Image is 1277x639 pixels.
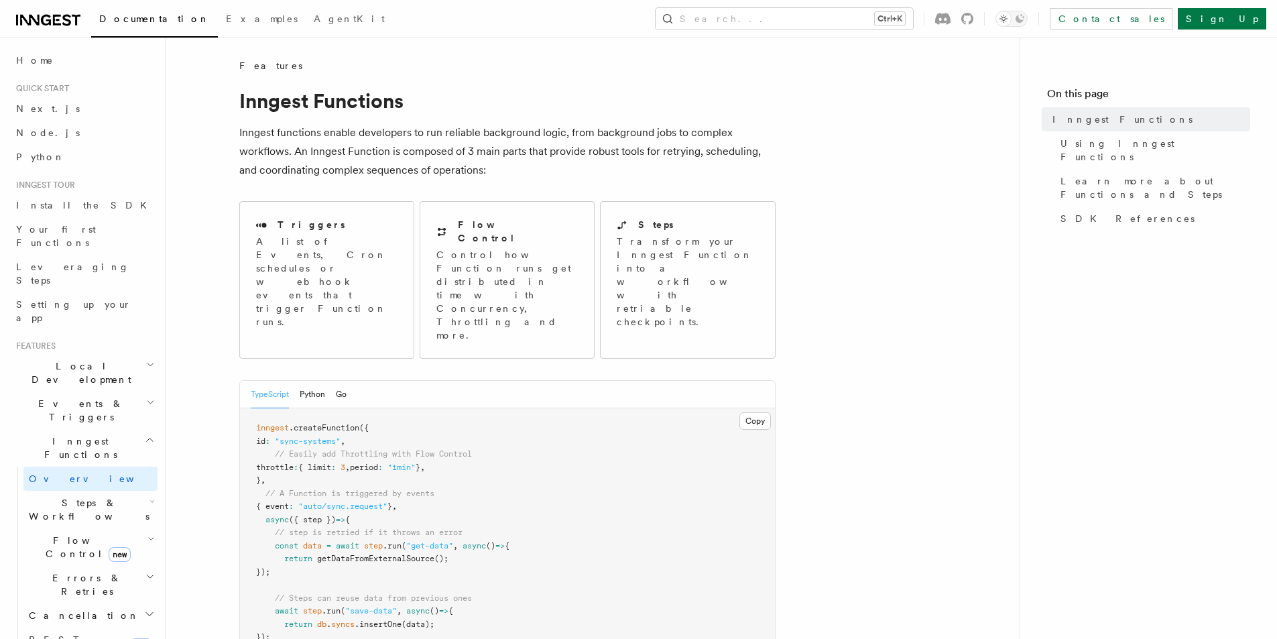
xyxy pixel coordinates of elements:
span: .createFunction [289,423,359,432]
span: new [109,547,131,562]
span: .run [322,606,341,616]
a: Flow ControlControl how Function runs get distributed in time with Concurrency, Throttling and more. [420,201,595,359]
span: ( [341,606,345,616]
span: () [430,606,439,616]
span: : [289,502,294,511]
a: Next.js [11,97,158,121]
span: Learn more about Functions and Steps [1060,174,1250,201]
span: step [303,606,322,616]
span: }); [256,567,270,577]
span: => [336,515,345,524]
span: SDK References [1060,212,1195,225]
span: step [364,541,383,550]
span: async [265,515,289,524]
h2: Flow Control [458,218,578,245]
a: Inngest Functions [1047,107,1250,131]
a: AgentKit [306,4,393,36]
span: await [336,541,359,550]
span: "1min" [387,463,416,472]
a: Learn more about Functions and Steps [1055,169,1250,207]
span: Cancellation [23,609,139,622]
p: Inngest functions enable developers to run reliable background logic, from background jobs to com... [239,123,776,180]
button: Local Development [11,354,158,392]
span: "save-data" [345,606,397,616]
a: SDK References [1055,207,1250,231]
span: inngest [256,423,289,432]
span: : [331,463,336,472]
span: Examples [226,13,298,24]
span: Events & Triggers [11,397,146,424]
span: id [256,437,265,446]
span: Flow Control [23,534,147,561]
span: (data); [402,620,434,629]
h1: Inngest Functions [239,89,776,113]
span: ({ [359,423,369,432]
span: { [448,606,453,616]
span: , [397,606,402,616]
span: : [378,463,383,472]
span: Using Inngest Functions [1060,137,1250,164]
span: data [303,541,322,550]
span: Documentation [99,13,210,24]
span: } [387,502,392,511]
span: Features [239,59,302,72]
span: db [317,620,326,629]
span: return [284,554,312,563]
span: ({ step }) [289,515,336,524]
span: // step is retried if it throws an error [275,528,463,537]
h4: On this page [1047,86,1250,107]
a: Using Inngest Functions [1055,131,1250,169]
span: , [420,463,425,472]
span: { [505,541,509,550]
a: Leveraging Steps [11,255,158,292]
span: // Easily add Throttling with Flow Control [275,449,472,459]
button: Flow Controlnew [23,528,158,566]
span: , [392,502,397,511]
a: TriggersA list of Events, Cron schedules or webhook events that trigger Function runs. [239,201,414,359]
span: } [416,463,420,472]
span: , [453,541,458,550]
span: Your first Functions [16,224,96,248]
span: // A Function is triggered by events [265,489,434,498]
a: Overview [23,467,158,491]
span: Errors & Retries [23,571,145,598]
span: AgentKit [314,13,385,24]
a: Install the SDK [11,193,158,217]
kbd: Ctrl+K [875,12,905,25]
span: , [341,437,345,446]
a: Setting up your app [11,292,158,330]
span: (); [434,554,448,563]
span: return [284,620,312,629]
span: . [326,620,331,629]
button: Errors & Retries [23,566,158,603]
button: Toggle dark mode [995,11,1028,27]
span: await [275,606,298,616]
p: Transform your Inngest Function into a workflow with retriable checkpoints. [617,235,760,329]
span: Features [11,341,56,351]
span: , [345,463,350,472]
span: Leveraging Steps [16,262,129,286]
span: Quick start [11,83,69,94]
p: A list of Events, Cron schedules or webhook events that trigger Function runs. [256,235,398,329]
h2: Triggers [278,218,345,231]
span: Setting up your app [16,299,131,323]
span: Python [16,152,65,162]
button: Go [336,381,347,408]
span: throttle [256,463,294,472]
span: Local Development [11,359,146,386]
button: Inngest Functions [11,429,158,467]
span: { event [256,502,289,511]
span: // Steps can reuse data from previous ones [275,593,472,603]
span: Overview [29,473,167,484]
span: "auto/sync.request" [298,502,387,511]
a: Your first Functions [11,217,158,255]
p: Control how Function runs get distributed in time with Concurrency, Throttling and more. [436,248,578,342]
span: ( [402,541,406,550]
span: => [439,606,448,616]
button: Python [300,381,325,408]
button: Cancellation [23,603,158,628]
span: Inngest tour [11,180,75,190]
span: { limit [298,463,331,472]
button: TypeScript [251,381,289,408]
span: } [256,475,261,485]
